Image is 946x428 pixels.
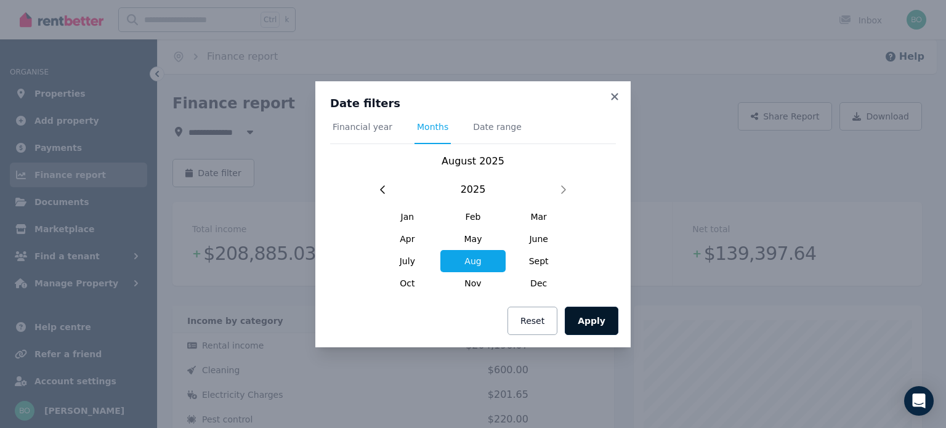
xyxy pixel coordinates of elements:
[506,228,572,250] span: June
[440,272,506,294] span: Nov
[330,96,616,111] h3: Date filters
[506,206,572,228] span: Mar
[461,182,486,197] span: 2025
[374,272,440,294] span: Oct
[507,307,557,335] button: Reset
[506,250,572,272] span: Sept
[440,228,506,250] span: May
[374,228,440,250] span: Apr
[904,386,934,416] div: Open Intercom Messenger
[374,206,440,228] span: Jan
[506,272,572,294] span: Dec
[374,250,440,272] span: July
[417,121,448,133] span: Months
[440,250,506,272] span: Aug
[565,307,618,335] button: Apply
[473,121,522,133] span: Date range
[330,121,616,144] nav: Tabs
[442,155,504,167] span: August 2025
[440,206,506,228] span: Feb
[333,121,392,133] span: Financial year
